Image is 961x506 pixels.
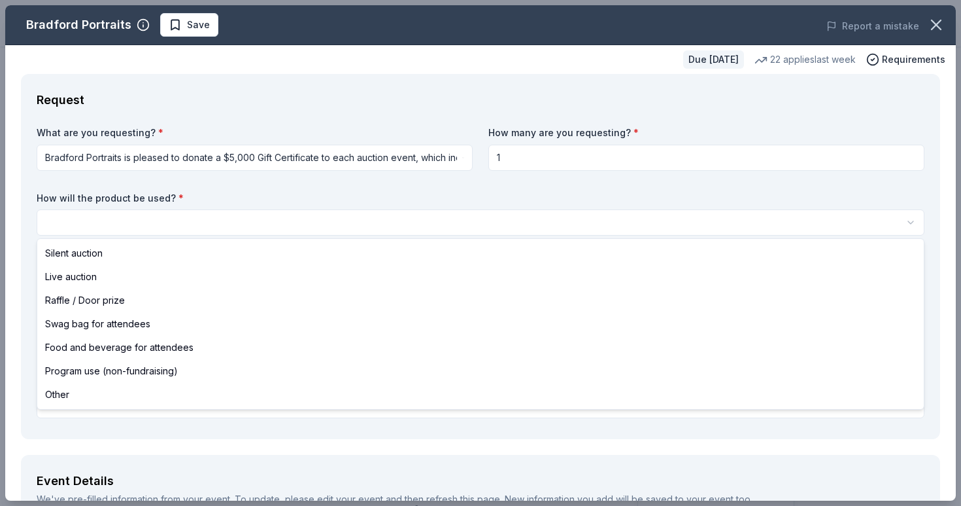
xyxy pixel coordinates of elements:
span: Silent auction [45,245,103,261]
span: Live auction [45,269,97,285]
span: Other [45,387,69,403]
span: Food and beverage for attendees [45,340,194,355]
span: Raffle / Door prize [45,293,125,308]
span: West [240,16,263,31]
span: Swag bag for attendees [45,316,150,332]
span: Program use (non-fundraising) [45,363,178,379]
